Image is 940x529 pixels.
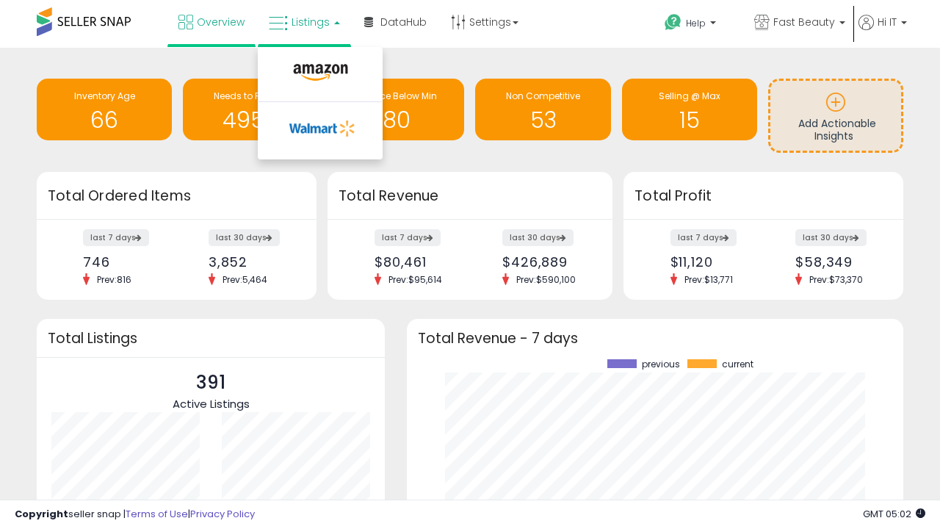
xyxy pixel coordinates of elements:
label: last 30 days [209,229,280,246]
h1: 53 [482,108,603,132]
span: Prev: $590,100 [509,273,583,286]
a: Hi IT [858,15,907,48]
a: Terms of Use [126,507,188,521]
span: Selling @ Max [659,90,720,102]
a: Needs to Reprice 4956 [183,79,318,140]
div: 3,852 [209,254,291,270]
span: previous [642,359,680,370]
h3: Total Profit [634,186,892,206]
h3: Total Listings [48,333,374,344]
a: Help [653,2,741,48]
span: Add Actionable Insights [798,116,876,144]
h1: 80 [336,108,457,132]
div: 746 [83,254,165,270]
h1: 66 [44,108,164,132]
span: Prev: $95,614 [381,273,449,286]
span: Listings [292,15,330,29]
span: DataHub [380,15,427,29]
h3: Total Revenue [339,186,601,206]
h1: 15 [629,108,750,132]
a: Add Actionable Insights [770,81,901,151]
a: Selling @ Max 15 [622,79,757,140]
span: BB Price Below Min [356,90,437,102]
span: Non Competitive [506,90,580,102]
span: Inventory Age [74,90,135,102]
span: Prev: 5,464 [215,273,275,286]
span: Prev: $73,370 [802,273,870,286]
label: last 7 days [83,229,149,246]
h3: Total Ordered Items [48,186,305,206]
a: Inventory Age 66 [37,79,172,140]
div: $426,889 [502,254,587,270]
strong: Copyright [15,507,68,521]
label: last 30 days [795,229,867,246]
span: Overview [197,15,245,29]
span: Fast Beauty [773,15,835,29]
span: Active Listings [173,396,250,411]
span: current [722,359,753,370]
a: Non Competitive 53 [475,79,610,140]
span: Hi IT [878,15,897,29]
a: BB Price Below Min 80 [329,79,464,140]
span: Prev: $13,771 [677,273,740,286]
h3: Total Revenue - 7 days [418,333,892,344]
p: 391 [173,369,250,397]
a: Privacy Policy [190,507,255,521]
div: $11,120 [670,254,753,270]
label: last 7 days [670,229,737,246]
div: $58,349 [795,254,878,270]
span: Needs to Reprice [214,90,288,102]
span: Prev: 816 [90,273,139,286]
label: last 30 days [502,229,574,246]
label: last 7 days [375,229,441,246]
span: 2025-10-7 05:02 GMT [863,507,925,521]
h1: 4956 [190,108,311,132]
div: $80,461 [375,254,459,270]
span: Help [686,17,706,29]
div: seller snap | | [15,508,255,522]
i: Get Help [664,13,682,32]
